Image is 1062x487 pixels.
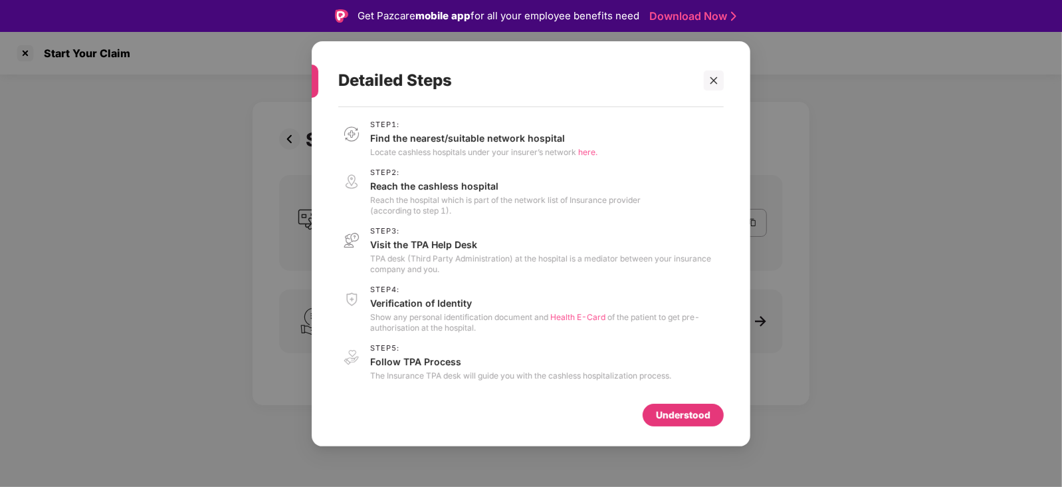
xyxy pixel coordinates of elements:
[550,311,605,321] span: Health E-Card
[578,146,597,156] span: here.
[656,407,710,422] div: Understood
[370,226,724,235] span: Step 3 :
[370,120,597,128] span: Step 1 :
[370,131,597,144] p: Find the nearest/suitable network hospital
[370,179,641,192] p: Reach the cashless hospital
[649,9,732,23] a: Download Now
[338,168,365,195] img: svg+xml;base64,PHN2ZyB3aWR0aD0iNDAiIGhlaWdodD0iNDEiIHZpZXdCb3g9IjAgMCA0MCA0MSIgZmlsbD0ibm9uZSIgeG...
[370,311,724,333] p: Show any personal identification document and of the patient to get pre-authorisation at the hosp...
[338,343,365,371] img: svg+xml;base64,PHN2ZyB3aWR0aD0iNDAiIGhlaWdodD0iNDEiIHZpZXdCb3g9IjAgMCA0MCA0MSIgZmlsbD0ibm9uZSIgeG...
[370,146,597,157] p: Locate cashless hospitals under your insurer’s network
[358,8,639,24] div: Get Pazcare for all your employee benefits need
[338,285,365,312] img: svg+xml;base64,PHN2ZyB3aWR0aD0iNDAiIGhlaWdodD0iNDEiIHZpZXdCb3g9IjAgMCA0MCA0MSIgZmlsbD0ibm9uZSIgeG...
[338,55,692,106] div: Detailed Steps
[338,226,365,253] img: svg+xml;base64,PHN2ZyB3aWR0aD0iNDAiIGhlaWdodD0iNDEiIHZpZXdCb3g9IjAgMCA0MCA0MSIgZmlsbD0ibm9uZSIgeG...
[335,9,348,23] img: Logo
[370,238,724,250] p: Visit the TPA Help Desk
[370,253,724,274] p: TPA desk (Third Party Administration) at the hospital is a mediator between your insurance compan...
[338,120,365,147] img: svg+xml;base64,PHN2ZyB3aWR0aD0iNDAiIGhlaWdodD0iNDEiIHZpZXdCb3g9IjAgMCA0MCA0MSIgZmlsbD0ibm9uZSIgeG...
[370,296,724,309] p: Verification of Identity
[415,9,471,22] strong: mobile app
[370,355,671,367] p: Follow TPA Process
[731,9,736,23] img: Stroke
[370,370,671,381] p: The Insurance TPA desk will guide you with the cashless hospitalization process.
[370,168,641,176] span: Step 2 :
[370,285,724,293] span: Step 4 :
[370,343,671,352] span: Step 5 :
[709,75,718,84] span: close
[370,194,641,216] p: Reach the hospital which is part of the network list of Insurance provider (according to step 1).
